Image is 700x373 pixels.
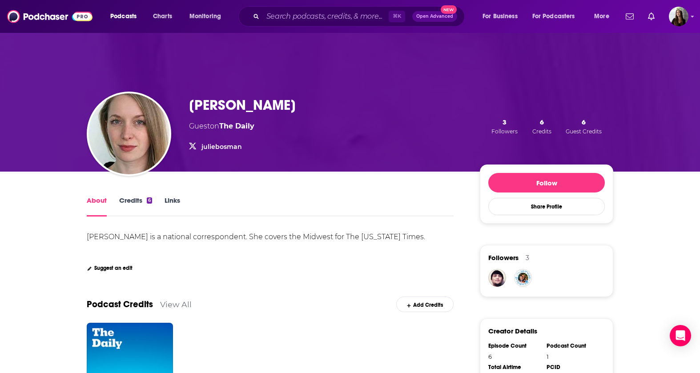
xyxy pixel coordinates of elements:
[104,9,148,24] button: open menu
[670,325,691,346] div: Open Intercom Messenger
[488,173,605,193] button: Follow
[669,7,688,26] img: User Profile
[527,9,588,24] button: open menu
[563,117,604,135] button: 6Guest Credits
[483,10,518,23] span: For Business
[669,7,688,26] button: Show profile menu
[532,10,575,23] span: For Podcasters
[547,364,599,371] div: PCID
[189,122,210,130] span: Guest
[210,122,254,130] span: on
[87,196,107,217] a: About
[526,254,529,262] div: 3
[488,198,605,215] button: Share Profile
[160,300,192,309] a: View All
[588,9,620,24] button: open menu
[441,5,457,14] span: New
[87,265,133,271] a: Suggest an edit
[183,9,233,24] button: open menu
[389,11,405,22] span: ⌘ K
[89,93,169,174] img: Julie Bosman
[153,10,172,23] span: Charts
[247,6,473,27] div: Search podcasts, credits, & more...
[110,10,137,23] span: Podcasts
[189,10,221,23] span: Monitoring
[488,327,537,335] h3: Creator Details
[582,118,586,126] span: 6
[263,9,389,24] input: Search podcasts, credits, & more...
[189,96,296,114] h1: [PERSON_NAME]
[165,196,180,217] a: Links
[540,118,544,126] span: 6
[219,122,254,130] a: The Daily
[488,353,541,360] div: 6
[503,118,507,126] span: 3
[547,353,599,360] div: 1
[488,253,519,262] span: Followers
[489,117,520,135] button: 3Followers
[514,269,532,287] img: davidheiland
[87,299,153,310] a: Podcast Credits
[7,8,93,25] img: Podchaser - Follow, Share and Rate Podcasts
[412,11,457,22] button: Open AdvancedNew
[566,128,602,135] span: Guest Credits
[87,233,425,241] div: [PERSON_NAME] is a national correspondent. She covers the Midwest for The [US_STATE] Times.
[147,9,177,24] a: Charts
[488,364,541,371] div: Total Airtime
[644,9,658,24] a: Show notifications dropdown
[488,269,506,287] img: Mustafoev
[488,342,541,349] div: Episode Count
[476,9,529,24] button: open menu
[530,117,554,135] button: 6Credits
[119,196,152,217] a: Credits6
[532,128,551,135] span: Credits
[491,128,518,135] span: Followers
[147,197,152,204] div: 6
[594,10,609,23] span: More
[622,9,637,24] a: Show notifications dropdown
[547,342,599,349] div: Podcast Count
[416,14,453,19] span: Open Advanced
[669,7,688,26] span: Logged in as bnmartinn
[396,297,454,312] a: Add Credits
[201,143,242,151] a: juliebosman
